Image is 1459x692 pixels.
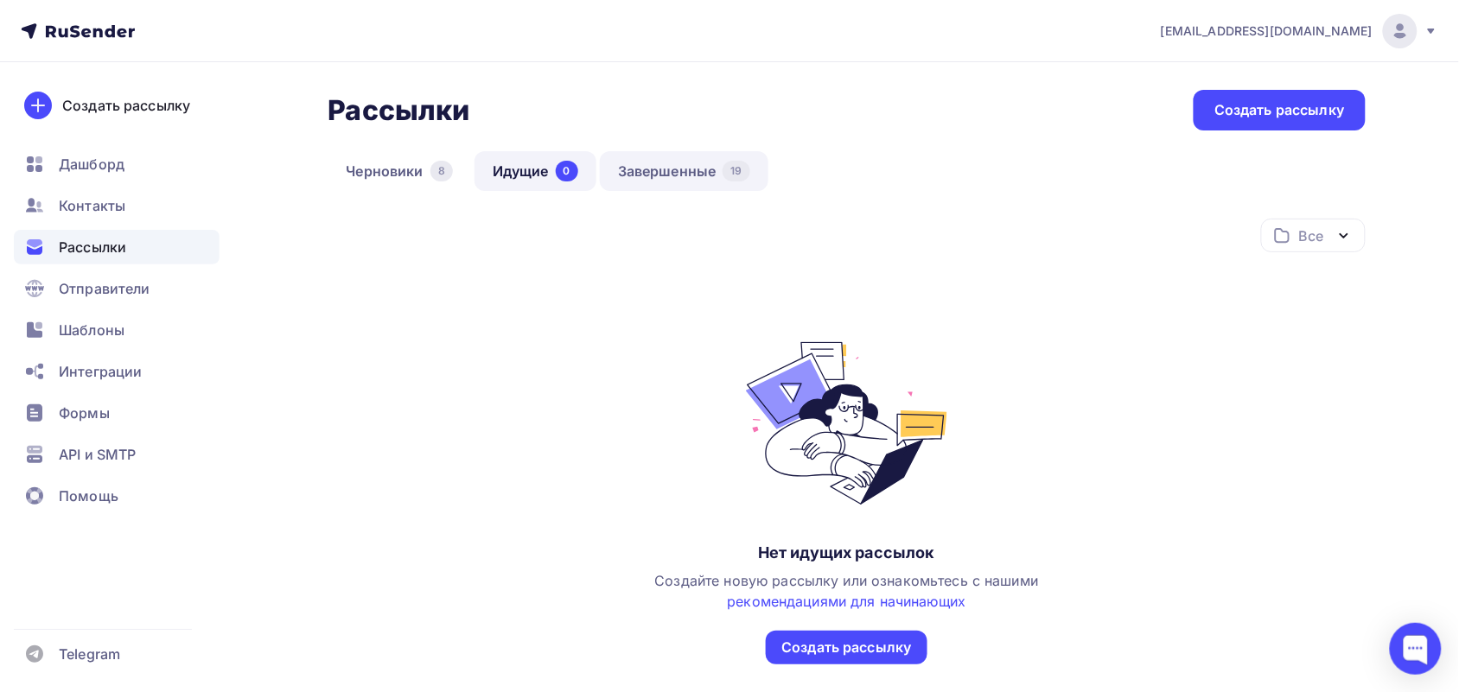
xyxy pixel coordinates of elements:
[600,151,768,191] a: Завершенные19
[14,188,220,223] a: Контакты
[59,278,150,299] span: Отправители
[14,147,220,181] a: Дашборд
[1214,100,1344,120] div: Создать рассылку
[655,572,1039,610] span: Создайте новую рассылку или ознакомьтесь с нашими
[1261,219,1366,252] button: Все
[727,593,965,610] a: рекомендациями для начинающих
[1161,14,1438,48] a: [EMAIL_ADDRESS][DOMAIN_NAME]
[475,151,596,191] a: Идущие0
[723,161,749,181] div: 19
[59,644,120,664] span: Telegram
[59,444,136,465] span: API и SMTP
[14,313,220,347] a: Шаблоны
[328,93,470,128] h2: Рассылки
[1161,22,1373,40] span: [EMAIL_ADDRESS][DOMAIN_NAME]
[328,151,471,191] a: Черновики8
[59,237,126,257] span: Рассылки
[781,638,911,657] div: Создать рассылку
[1299,225,1323,246] div: Все
[14,396,220,430] a: Формы
[14,271,220,306] a: Отправители
[556,161,578,181] div: 0
[59,403,110,423] span: Формы
[59,195,125,216] span: Контакты
[59,320,124,340] span: Шаблоны
[62,95,190,116] div: Создать рассылку
[59,486,118,506] span: Помощь
[758,543,935,563] div: Нет идущих рассылок
[59,154,124,175] span: Дашборд
[14,230,220,264] a: Рассылки
[430,161,453,181] div: 8
[59,361,142,382] span: Интеграции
